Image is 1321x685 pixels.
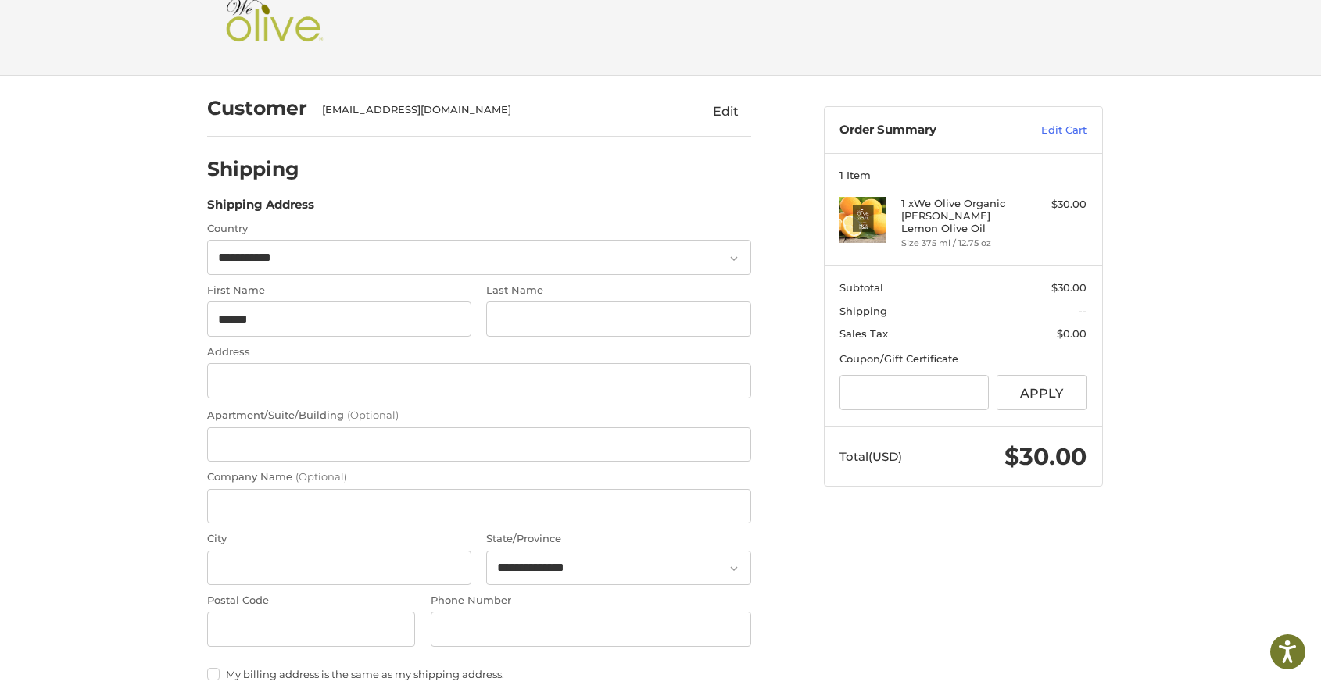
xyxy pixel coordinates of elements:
h2: Customer [207,96,307,120]
li: Size 375 ml / 12.75 oz [901,237,1021,250]
label: City [207,531,471,547]
small: (Optional) [347,409,399,421]
h3: 1 Item [839,169,1087,181]
label: Phone Number [431,593,751,608]
label: Country [207,221,751,237]
input: Gift Certificate or Coupon Code [839,375,989,410]
div: Coupon/Gift Certificate [839,351,1087,367]
span: Sales Tax [839,327,888,340]
h3: Order Summary [839,123,1008,138]
h2: Shipping [207,157,299,181]
button: Open LiveChat chat widget [180,20,199,39]
label: Last Name [486,283,750,298]
button: Edit [701,98,751,123]
h4: 1 x We Olive Organic [PERSON_NAME] Lemon Olive Oil [901,197,1021,235]
p: We're away right now. Please check back later! [22,23,177,36]
label: Company Name [207,469,751,485]
span: -- [1079,305,1087,317]
span: $0.00 [1057,327,1087,340]
legend: Shipping Address [207,196,314,221]
button: Apply [997,375,1087,410]
label: State/Province [486,531,750,547]
label: Apartment/Suite/Building [207,408,751,423]
div: [EMAIL_ADDRESS][DOMAIN_NAME] [322,102,671,118]
small: (Optional) [295,470,347,483]
div: $30.00 [1025,197,1087,212]
label: Postal Code [207,593,416,608]
label: First Name [207,283,471,298]
span: Subtotal [839,281,883,294]
label: My billing address is the same as my shipping address. [207,668,751,680]
a: Edit Cart [1008,123,1087,138]
span: $30.00 [1051,281,1087,294]
span: $30.00 [1004,442,1087,471]
span: Shipping [839,305,887,317]
span: Total (USD) [839,449,902,464]
label: Address [207,344,751,360]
